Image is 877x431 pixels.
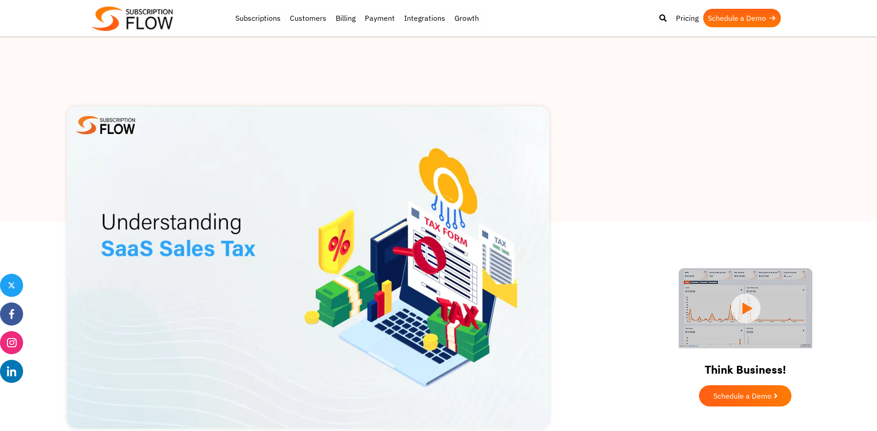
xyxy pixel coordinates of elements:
[399,9,450,27] a: Integrations
[285,9,331,27] a: Customers
[450,9,484,27] a: Growth
[231,9,285,27] a: Subscriptions
[360,9,399,27] a: Payment
[679,268,812,348] img: intro video
[699,385,791,406] a: Schedule a Demo
[671,9,703,27] a: Pricing
[614,351,877,381] h2: Think Business!
[713,392,772,400] span: Schedule a Demo
[331,9,360,27] a: Billing
[92,6,173,31] img: Subscriptionflow
[67,106,549,428] img: Understanding SaaS Sales Tax
[703,9,781,27] a: Schedule a Demo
